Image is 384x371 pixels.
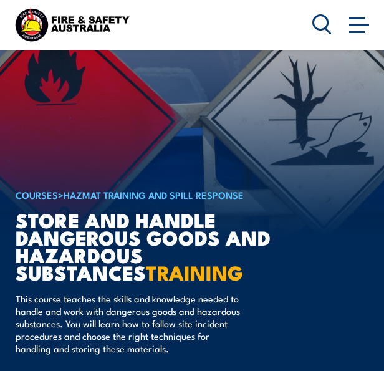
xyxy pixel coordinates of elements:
a: HAZMAT Training and Spill Response [64,188,244,201]
h6: > [16,187,324,202]
h1: Store And Handle Dangerous Goods and Hazardous Substances [16,211,324,281]
strong: TRAINING [146,256,243,287]
a: COURSES [16,188,58,201]
p: This course teaches the skills and knowledge needed to handle and work with dangerous goods and h... [16,292,243,355]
